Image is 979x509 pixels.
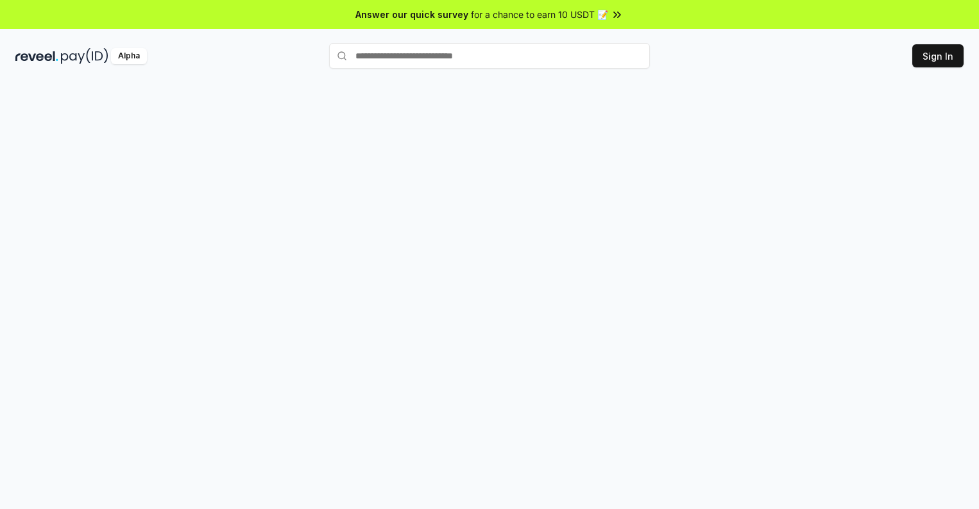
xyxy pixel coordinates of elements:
[471,8,608,21] span: for a chance to earn 10 USDT 📝
[111,48,147,64] div: Alpha
[61,48,108,64] img: pay_id
[355,8,468,21] span: Answer our quick survey
[912,44,964,67] button: Sign In
[15,48,58,64] img: reveel_dark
